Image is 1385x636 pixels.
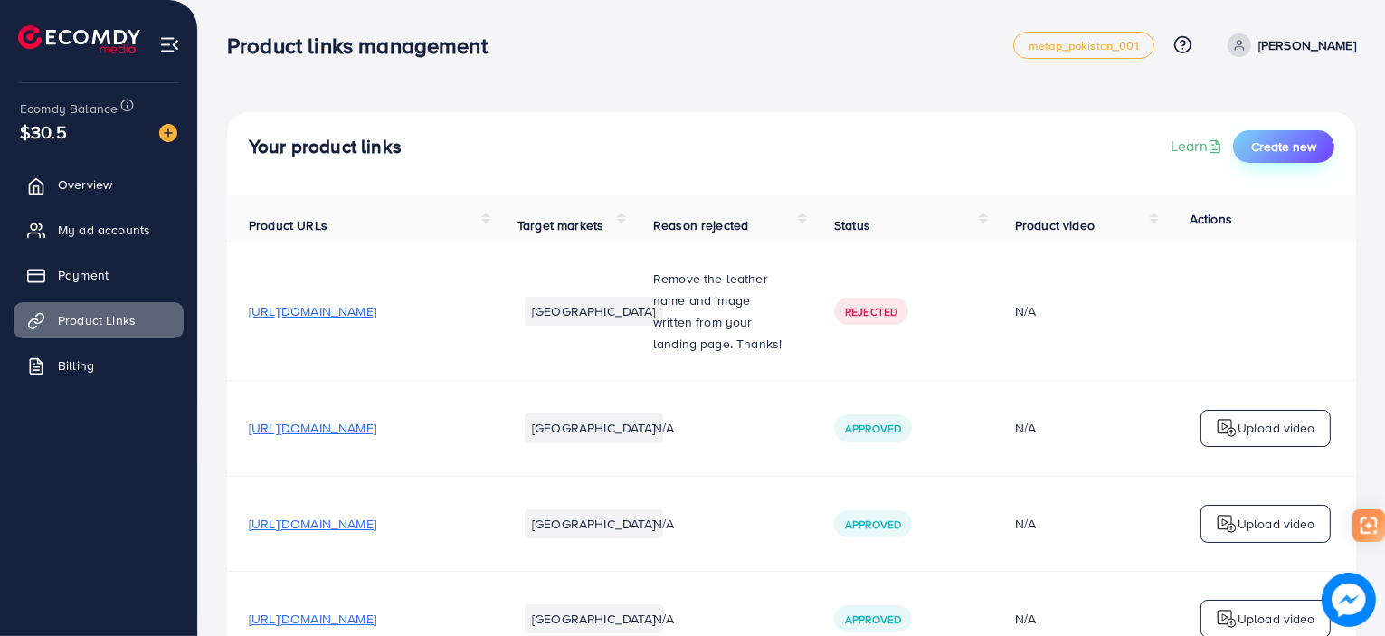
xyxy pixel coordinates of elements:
span: Approved [845,612,901,627]
span: Product URLs [249,216,327,234]
p: Upload video [1238,608,1315,630]
p: Remove the leather name and image written from your landing page. Thanks! [653,268,791,355]
span: Reason rejected [653,216,748,234]
a: metap_pakistan_001 [1013,32,1154,59]
span: Overview [58,176,112,194]
span: Approved [845,517,901,532]
span: Status [834,216,870,234]
img: logo [1216,513,1238,535]
span: N/A [653,419,674,437]
span: Target markets [517,216,603,234]
a: Product Links [14,302,184,338]
span: Product Links [58,311,136,329]
span: metap_pakistan_001 [1029,40,1139,52]
li: [GEOGRAPHIC_DATA] [525,297,663,326]
img: logo [1216,417,1238,439]
span: [URL][DOMAIN_NAME] [249,302,376,320]
img: menu [159,34,180,55]
a: Overview [14,166,184,203]
span: [URL][DOMAIN_NAME] [249,515,376,533]
h3: Product links management [227,33,502,59]
a: My ad accounts [14,212,184,248]
p: Upload video [1238,417,1315,439]
span: Approved [845,421,901,436]
li: [GEOGRAPHIC_DATA] [525,509,663,538]
span: Payment [58,266,109,284]
img: image [1323,574,1374,625]
span: Ecomdy Balance [20,100,118,118]
img: image [159,124,177,142]
span: N/A [653,610,674,628]
span: Create new [1251,138,1316,156]
a: Learn [1171,136,1226,157]
div: N/A [1015,302,1143,320]
span: Product video [1015,216,1095,234]
span: Billing [58,356,94,375]
img: logo [18,25,140,53]
span: [URL][DOMAIN_NAME] [249,610,376,628]
p: Upload video [1238,513,1315,535]
a: Billing [14,347,184,384]
span: $30.5 [20,119,67,145]
li: [GEOGRAPHIC_DATA] [525,604,663,633]
a: [PERSON_NAME] [1220,33,1356,57]
img: logo [1216,608,1238,630]
a: Payment [14,257,184,293]
span: N/A [653,515,674,533]
button: Create new [1233,130,1334,163]
li: [GEOGRAPHIC_DATA] [525,413,663,442]
p: [PERSON_NAME] [1258,34,1356,56]
div: N/A [1015,610,1143,628]
span: Actions [1190,210,1232,228]
div: N/A [1015,515,1143,533]
div: N/A [1015,419,1143,437]
span: Rejected [845,304,897,319]
span: [URL][DOMAIN_NAME] [249,419,376,437]
h4: Your product links [249,136,402,158]
span: My ad accounts [58,221,150,239]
